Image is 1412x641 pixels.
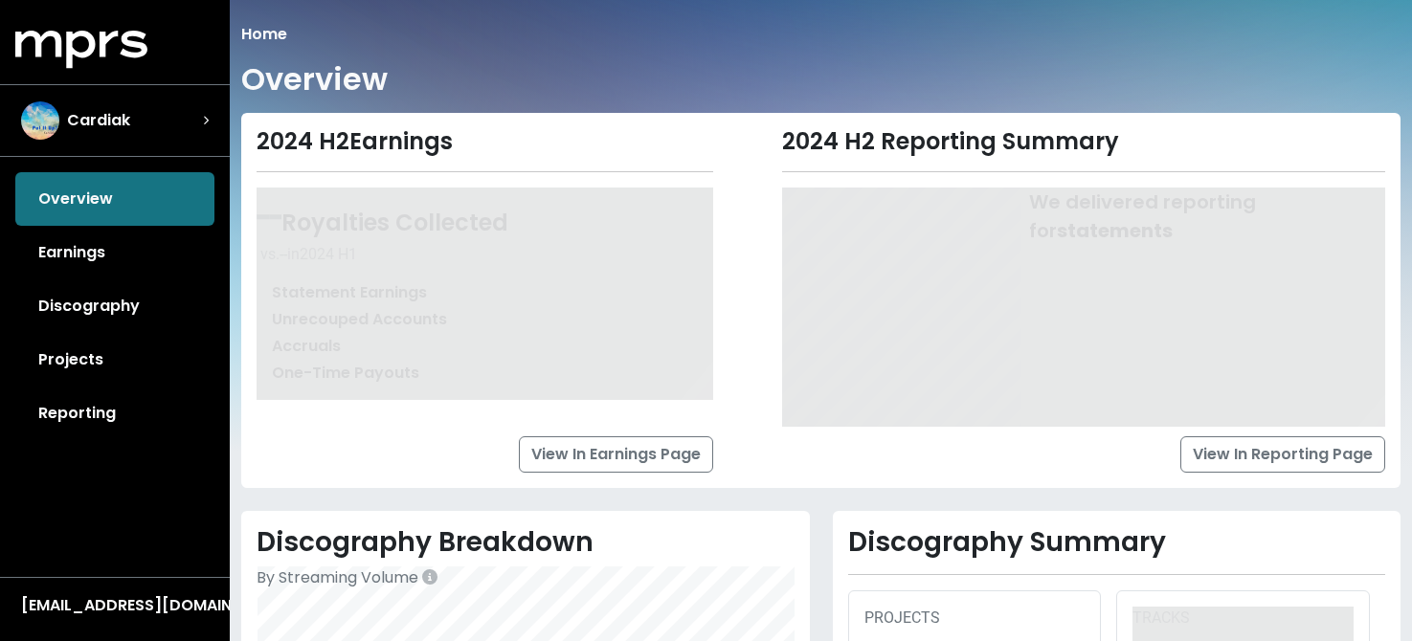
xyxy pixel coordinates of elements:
span: Cardiak [67,109,130,132]
img: The selected account / producer [21,101,59,140]
div: [EMAIL_ADDRESS][DOMAIN_NAME] [21,594,209,617]
div: 2024 H2 Earnings [257,128,713,156]
a: View In Reporting Page [1180,436,1385,473]
a: Earnings [15,226,214,279]
a: Projects [15,333,214,387]
div: PROJECTS [864,607,1086,630]
h2: Discography Summary [848,526,1386,559]
a: Reporting [15,387,214,440]
a: mprs logo [15,37,147,59]
button: [EMAIL_ADDRESS][DOMAIN_NAME] [15,593,214,618]
li: Home [241,23,287,46]
div: 2024 H2 Reporting Summary [782,128,1385,156]
a: View In Earnings Page [519,436,713,473]
nav: breadcrumb [241,23,1401,46]
a: Discography [15,279,214,333]
h2: Discography Breakdown [257,526,795,559]
span: By Streaming Volume [257,566,418,588]
h1: Overview [241,61,388,98]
